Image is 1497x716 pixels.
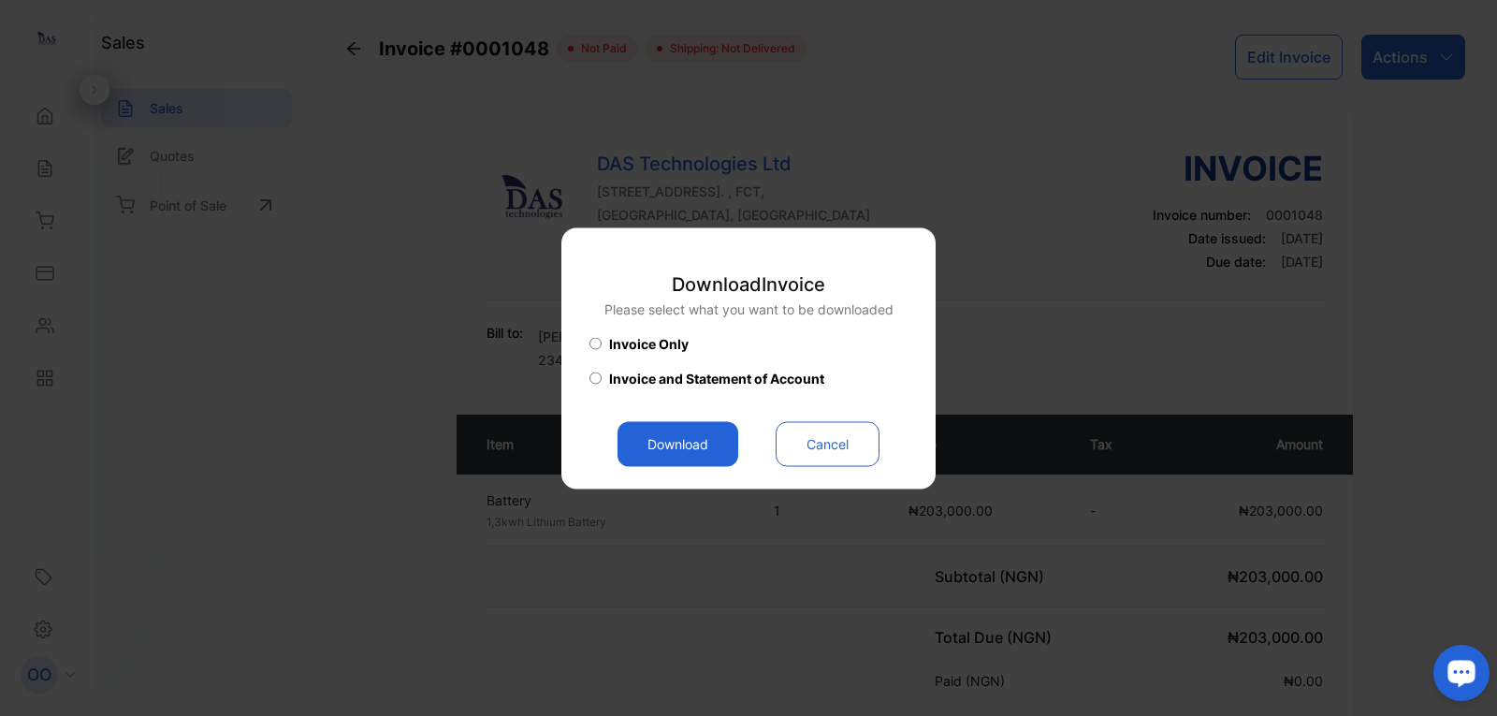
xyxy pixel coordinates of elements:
[609,333,689,353] span: Invoice Only
[604,299,894,318] p: Please select what you want to be downloaded
[604,270,894,298] p: Download Invoice
[618,421,738,466] button: Download
[609,368,824,387] span: Invoice and Statement of Account
[1418,637,1497,716] iframe: LiveChat chat widget
[776,421,879,466] button: Cancel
